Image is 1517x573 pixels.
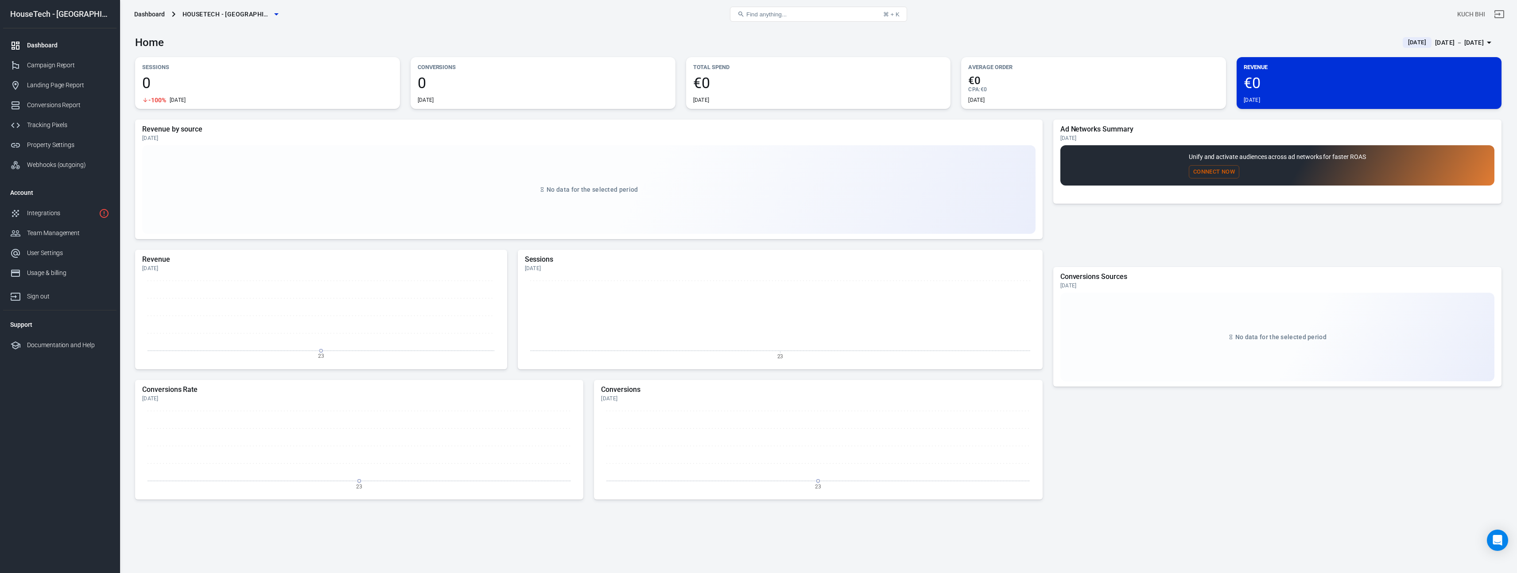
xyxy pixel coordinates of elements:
span: No data for the selected period [1235,333,1327,341]
h5: Revenue [142,255,500,264]
div: HouseTech - [GEOGRAPHIC_DATA] [3,10,116,18]
div: [DATE] [525,265,1036,272]
div: Conversions Report [27,101,109,110]
span: €0 [968,75,1219,86]
li: Support [3,314,116,335]
a: Conversions Report [3,95,116,115]
tspan: 23 [356,483,362,489]
a: Tracking Pixels [3,115,116,135]
div: [DATE] [1060,135,1494,142]
p: Conversions [418,62,668,72]
p: Average Order [968,62,1219,72]
a: Sign out [1489,4,1510,25]
p: Unify and activate audiences across ad networks for faster ROAS [1189,152,1366,162]
button: [DATE][DATE] － [DATE] [1396,35,1501,50]
div: Open Intercom Messenger [1487,530,1508,551]
button: Connect Now [1189,165,1239,179]
div: [DATE] [170,97,186,104]
span: CPA : [968,86,980,93]
span: 0 [142,75,393,90]
a: User Settings [3,243,116,263]
p: Revenue [1244,62,1494,72]
a: Usage & billing [3,263,116,283]
div: Account id: fwZaDOHT [1457,10,1485,19]
span: €0 [693,75,944,90]
span: No data for the selected period [547,186,638,193]
div: Dashboard [27,41,109,50]
div: Integrations [27,209,95,218]
div: ⌘ + K [883,11,900,18]
h5: Conversions Sources [1060,272,1494,281]
a: Landing Page Report [3,75,116,95]
span: €0 [1244,75,1494,90]
div: [DATE] [1244,97,1260,104]
h5: Conversions [601,385,1035,394]
div: Dashboard [134,10,165,19]
li: Account [3,182,116,203]
div: [DATE] [968,97,985,104]
div: Sign out [27,292,109,301]
a: Integrations [3,203,116,223]
div: [DATE] [142,135,1036,142]
div: [DATE] － [DATE] [1435,37,1484,48]
h5: Revenue by source [142,125,1036,134]
h5: Ad Networks Summary [1060,125,1494,134]
a: Dashboard [3,35,116,55]
div: Campaign Report [27,61,109,70]
span: Find anything... [746,11,787,18]
div: Documentation and Help [27,341,109,350]
div: [DATE] [142,395,576,402]
a: Sign out [3,283,116,306]
p: Sessions [142,62,393,72]
a: Campaign Report [3,55,116,75]
span: [DATE] [1404,38,1430,47]
button: Find anything...⌘ + K [730,7,907,22]
span: 0 [418,75,668,90]
div: [DATE] [142,265,500,272]
div: [DATE] [1060,282,1494,289]
div: Team Management [27,228,109,238]
div: User Settings [27,248,109,258]
svg: 1 networks not verified yet [99,208,109,219]
p: Total Spend [693,62,944,72]
span: -100% [148,97,166,103]
div: Tracking Pixels [27,120,109,130]
div: [DATE] [601,395,1035,402]
div: Landing Page Report [27,81,109,90]
div: Property Settings [27,140,109,150]
h3: Home [135,36,164,49]
span: €0 [981,86,987,93]
tspan: 23 [777,353,783,359]
a: Team Management [3,223,116,243]
h5: Conversions Rate [142,385,576,394]
div: Webhooks (outgoing) [27,160,109,170]
div: Usage & billing [27,268,109,278]
div: [DATE] [693,97,710,104]
tspan: 23 [318,353,324,359]
span: HouseTech - UK [182,9,271,20]
a: Webhooks (outgoing) [3,155,116,175]
div: [DATE] [418,97,434,104]
tspan: 23 [815,483,821,489]
button: HouseTech - [GEOGRAPHIC_DATA] [179,6,282,23]
a: Property Settings [3,135,116,155]
h5: Sessions [525,255,1036,264]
